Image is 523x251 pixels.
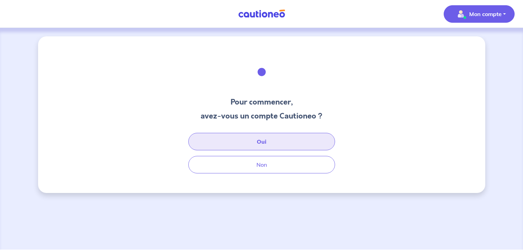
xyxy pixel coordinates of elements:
button: Oui [188,133,335,150]
button: Non [188,156,335,173]
button: illu_account_valid_menu.svgMon compte [444,5,515,23]
img: illu_welcome.svg [243,53,281,91]
h3: avez-vous un compte Cautioneo ? [201,110,322,122]
img: illu_account_valid_menu.svg [455,8,466,20]
h3: Pour commencer, [201,96,322,108]
img: Cautioneo [235,9,288,18]
p: Mon compte [469,10,502,18]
